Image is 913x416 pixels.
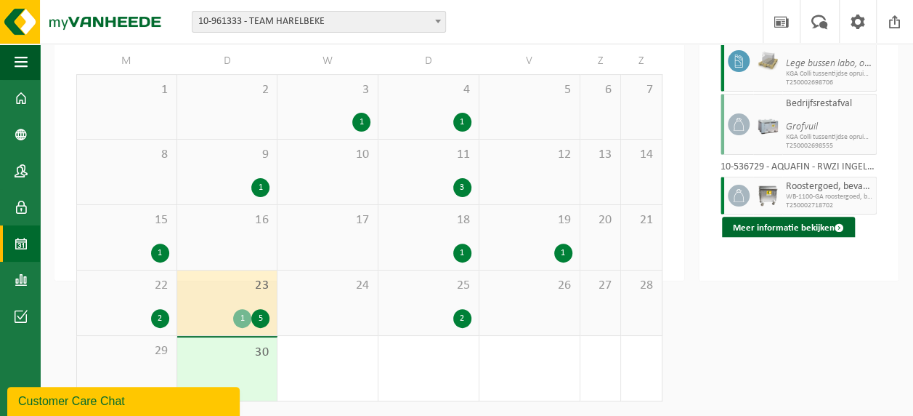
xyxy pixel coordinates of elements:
[786,98,873,110] span: Bedrijfsrestafval
[386,147,471,163] span: 11
[786,201,873,210] span: T250002718702
[184,147,270,163] span: 9
[487,82,572,98] span: 5
[786,79,873,87] span: T250002698706
[386,278,471,294] span: 25
[184,278,270,294] span: 23
[628,278,654,294] span: 28
[251,309,269,328] div: 5
[487,212,572,228] span: 19
[628,147,654,163] span: 14
[487,147,572,163] span: 12
[721,162,877,177] div: 10-536729 - AQUAFIN - RWZI INGELMUNSTER (KP215) - INGELMUNSTER
[84,147,169,163] span: 8
[588,82,613,98] span: 6
[233,309,251,328] div: 1
[786,70,873,79] span: KGA Colli tussentijdse opruiming
[285,147,370,163] span: 10
[580,48,621,74] td: Z
[285,278,370,294] span: 24
[378,48,479,74] td: D
[588,147,613,163] span: 13
[76,48,177,74] td: M
[453,309,471,328] div: 2
[285,82,370,98] span: 3
[386,82,471,98] span: 4
[192,12,445,32] span: 10-961333 - TEAM HARELBEKE
[628,82,654,98] span: 7
[151,309,169,328] div: 2
[84,343,169,359] span: 29
[786,121,818,132] i: Grofvuil
[757,185,779,207] img: WB-1100-GAL-GY-01
[588,212,613,228] span: 20
[184,212,270,228] span: 16
[184,82,270,98] span: 2
[192,11,446,33] span: 10-961333 - TEAM HARELBEKE
[786,133,873,142] span: KGA Colli tussentijdse opruiming
[151,244,169,263] div: 1
[588,278,613,294] span: 27
[84,212,169,228] span: 15
[277,48,378,74] td: W
[487,278,572,294] span: 26
[386,212,471,228] span: 18
[285,212,370,228] span: 17
[786,193,873,201] span: WB-1100-GA roostergoed, bevat geen producten van dierlijke o
[786,142,873,151] span: T250002698555
[786,181,873,193] span: Roostergoed, bevat geen producten van dierlijke oorsprong
[554,244,572,263] div: 1
[352,113,370,132] div: 1
[628,212,654,228] span: 21
[251,178,269,197] div: 1
[453,244,471,263] div: 1
[453,113,471,132] div: 1
[7,384,243,416] iframe: chat widget
[177,48,278,74] td: D
[84,82,169,98] span: 1
[453,178,471,197] div: 3
[184,345,270,361] span: 30
[479,48,580,74] td: V
[722,217,855,240] button: Meer informatie bekijken
[621,48,662,74] td: Z
[786,58,885,69] i: Lege bussen labo, olie, ...
[757,113,779,135] img: PB-LB-0680-HPE-GY-11
[757,50,779,72] img: LP-PA-00000-WDN-11
[84,278,169,294] span: 22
